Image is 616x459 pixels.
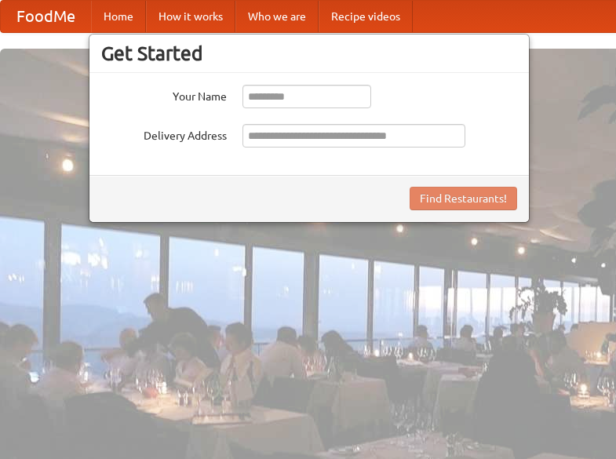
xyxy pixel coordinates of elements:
[319,1,413,32] a: Recipe videos
[146,1,235,32] a: How it works
[101,42,517,65] h3: Get Started
[410,187,517,210] button: Find Restaurants!
[91,1,146,32] a: Home
[1,1,91,32] a: FoodMe
[101,124,227,144] label: Delivery Address
[101,85,227,104] label: Your Name
[235,1,319,32] a: Who we are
